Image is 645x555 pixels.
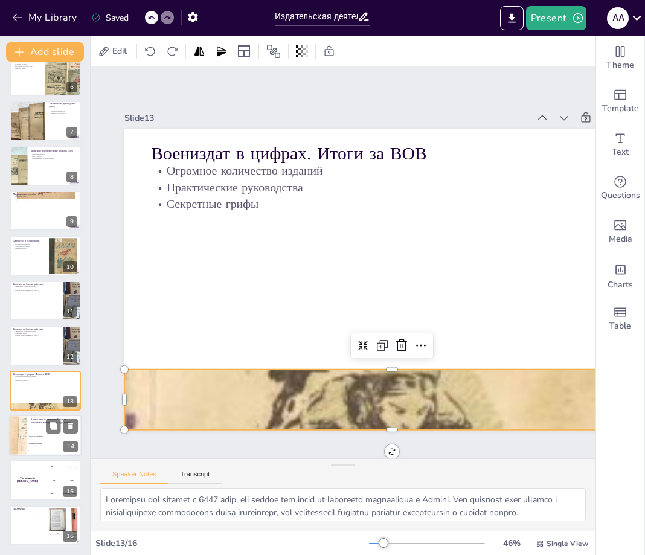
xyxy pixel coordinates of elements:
div: 14 [63,441,78,452]
p: Снижение потерь [13,332,60,335]
span: Text [612,146,629,159]
span: Single View [547,539,588,548]
div: 300 [45,487,81,501]
div: 200 [45,474,81,487]
div: https://cdn.sendsteps.com/images/logo/sendsteps_logo_white.pnghttps://cdn.sendsteps.com/images/lo... [10,281,81,321]
p: Практические руководства [151,179,632,196]
p: Гриф «Секретно» [13,247,45,249]
div: 13 [10,371,81,411]
div: https://cdn.sendsteps.com/images/logo/sendsteps_logo_white.pnghttps://cdn.sendsteps.com/images/lo... [10,236,81,275]
p: Политико-воспитательные издания (15%) [31,149,77,152]
h4: The winner is [PERSON_NAME] [10,477,45,483]
div: Add images, graphics, shapes or video [596,210,644,254]
p: Цитата генерала [PERSON_NAME] [13,335,60,337]
div: https://cdn.sendsteps.com/images/logo/sendsteps_logo_white.pnghttps://cdn.sendsteps.com/images/lo... [10,146,81,186]
button: Present [526,6,586,30]
div: Add ready made slides [596,80,644,123]
p: Примеры руководств [49,110,77,112]
div: 7 [66,127,77,138]
button: My Library [9,8,82,27]
p: Основные темы [13,195,77,197]
div: Slide 13 / 16 [95,537,369,549]
p: Обучение медицинского персонала [13,200,77,202]
div: A A [607,7,629,29]
span: Работа под бомбежками [29,435,81,437]
div: 16 [10,505,81,545]
div: Saved [91,12,129,24]
p: Пять направлений [49,108,77,111]
p: Увеличение скорости штурма [13,285,60,287]
p: Снижение потерь [13,287,60,290]
div: 16 [63,531,77,542]
p: Воениздат в цифрах. Итоги за ВОВ [13,372,77,376]
p: Медицинские пособия (11%) [13,193,77,196]
div: 13 [63,396,77,407]
span: Position [266,44,281,59]
p: Рост тиражей [31,155,77,158]
p: Практические руководства [13,377,77,380]
div: 8 [66,172,77,182]
button: Duplicate Slide [46,419,60,433]
span: Charts [608,278,633,292]
div: Add text boxes [596,123,644,167]
div: 15 [63,486,77,497]
span: Media [609,233,632,246]
p: Важность руководств [49,112,77,115]
span: Перевыполнение плана [29,428,81,430]
p: Бумага вместо патронов: Героизм работников типографий в годы войны [31,417,78,424]
div: Add a table [596,297,644,341]
button: Delete Slide [63,419,78,433]
div: 11 [63,306,77,317]
div: Slide 13 [124,112,529,124]
p: Увеличение скорости штурма [13,330,60,333]
div: 15 [10,460,81,500]
div: 12 [10,326,81,365]
p: Огромное количество изданий [13,375,77,377]
button: Speaker Notes [100,470,168,484]
button: Export to PowerPoint [500,6,524,30]
p: Влияние на боевые действия [13,283,60,286]
textarea: Огромное количество изданий, выпущенных Воениздатом, подчеркивает его значимость как основного ис... [100,488,586,521]
p: Воениздат в цифрах. Итоги за ВОВ [151,141,632,166]
p: Цитата генерала [PERSON_NAME] [13,290,60,292]
div: Layout [234,42,254,61]
p: Регламент действий войск [13,65,42,68]
div: 12 [63,351,77,362]
p: Карманный формат [13,197,77,200]
p: Технические руководства (28%) [49,102,77,109]
div: 6 [66,82,77,92]
div: Get real-time input from your audience [596,167,644,210]
p: Великие труженики Воениздата [13,510,45,513]
div: 100 [45,460,81,473]
p: Секретные грифы [13,379,77,382]
button: Transcript [168,470,222,484]
p: Влияние на боевые действия [13,327,60,331]
input: Insert title [275,8,358,25]
button: Add slide [6,42,84,62]
p: Полевые уставы [13,63,42,65]
span: Внедрение инноваций [29,443,81,444]
span: Template [602,102,639,115]
p: Виды материалов [31,153,77,155]
span: Theme [606,59,634,72]
div: 9 [66,216,77,227]
span: Questions [601,189,640,202]
p: Огромное количество изданий [151,162,632,179]
div: https://cdn.sendsteps.com/images/logo/sendsteps_logo_white.pnghttps://cdn.sendsteps.com/images/lo... [9,415,82,456]
p: Анонимность авторов [13,245,45,247]
div: Add charts and graphs [596,254,644,297]
div: 10 [63,261,77,272]
div: Change the overall theme [596,36,644,80]
div: 6 [10,56,81,96]
div: https://cdn.sendsteps.com/images/logo/sendsteps_logo_white.pnghttps://cdn.sendsteps.com/images/lo... [10,191,81,231]
p: Коллективная работа [13,243,45,245]
div: 46 % [497,537,526,549]
span: Table [609,319,631,333]
button: A A [607,6,629,30]
p: Средний тираж [13,68,42,70]
p: Секретные грифы [151,196,632,213]
p: Заключение [13,507,45,510]
span: Все вышеперечисленное [29,450,81,452]
span: Edit [110,45,129,57]
div: https://cdn.sendsteps.com/images/logo/sendsteps_logo_white.pnghttps://cdn.sendsteps.com/images/lo... [10,101,81,141]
